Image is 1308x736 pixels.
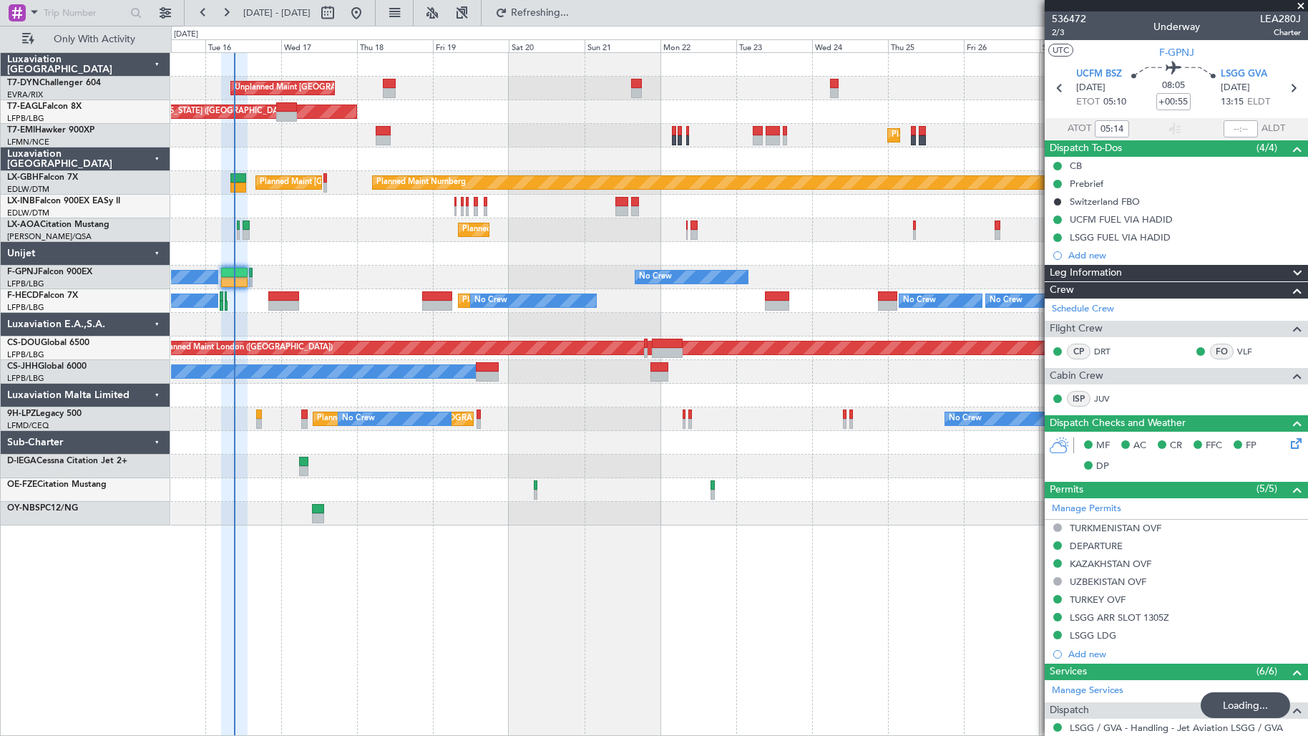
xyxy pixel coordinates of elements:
div: Loading... [1201,692,1290,718]
span: 05:10 [1103,95,1126,110]
div: Planned Maint [GEOGRAPHIC_DATA] ([GEOGRAPHIC_DATA]) [462,290,688,311]
span: [DATE] [1076,81,1106,95]
div: Sat 20 [509,39,585,52]
span: T7-EAGL [7,102,42,111]
div: Thu 25 [888,39,964,52]
input: --:-- [1095,120,1129,137]
span: Crew [1050,282,1074,299]
a: LFPB/LBG [7,349,44,360]
div: UZBEKISTAN OVF [1070,576,1146,588]
div: KAZAKHSTAN OVF [1070,558,1151,570]
div: Planned Maint [US_STATE] ([GEOGRAPHIC_DATA]) [107,101,291,122]
div: Fri 19 [433,39,509,52]
span: 08:05 [1162,79,1185,93]
span: CS-JHH [7,362,38,371]
div: LSGG LDG [1070,629,1116,641]
span: Dispatch Checks and Weather [1050,415,1186,432]
a: EDLW/DTM [7,184,49,195]
span: T7-EMI [7,126,35,135]
a: T7-EAGLFalcon 8X [7,102,82,111]
a: JUV [1094,392,1126,405]
div: Sun 21 [585,39,660,52]
button: UTC [1048,44,1073,57]
a: T7-DYNChallenger 604 [7,79,101,87]
span: Services [1050,664,1087,680]
a: [PERSON_NAME]/QSA [7,231,92,242]
span: FP [1246,439,1256,453]
div: LSGG FUEL VIA HADID [1070,231,1171,243]
div: DEPARTURE [1070,540,1123,552]
a: LSGG / GVA - Handling - Jet Aviation LSGG / GVA [1070,722,1283,734]
span: D-IEGA [7,457,36,465]
a: CS-DOUGlobal 6500 [7,339,89,347]
div: Add new [1068,648,1301,660]
span: 9H-LPZ [7,410,36,418]
span: [DATE] [1221,81,1250,95]
span: Permits [1050,482,1083,498]
a: D-IEGACessna Citation Jet 2+ [7,457,127,465]
a: LFMN/NCE [7,137,49,147]
span: Refreshing... [510,8,570,18]
span: 13:15 [1221,95,1244,110]
div: No Crew [903,290,936,311]
a: OE-FZECitation Mustang [7,480,107,489]
span: Dispatch To-Dos [1050,140,1122,157]
div: No Crew [949,408,982,430]
input: --:-- [1224,120,1258,137]
div: Planned Maint [GEOGRAPHIC_DATA] ([GEOGRAPHIC_DATA]) [260,172,485,193]
div: LSGG ARR SLOT 1305Z [1070,611,1169,624]
div: Fri 26 [964,39,1040,52]
span: CS-DOU [7,339,41,347]
div: ISP [1067,391,1090,407]
span: Only With Activity [37,34,151,44]
span: OY-NBS [7,504,40,513]
span: T7-DYN [7,79,39,87]
a: LX-INBFalcon 900EX EASy II [7,197,120,205]
span: (5/5) [1256,481,1277,496]
span: Dispatch [1050,702,1089,719]
div: UCFM FUEL VIA HADID [1070,213,1173,226]
a: LFPB/LBG [7,373,44,384]
span: [DATE] - [DATE] [243,6,311,19]
span: F-HECD [7,291,39,300]
span: AC [1133,439,1146,453]
span: LX-GBH [7,173,39,182]
div: TURKMENISTAN OVF [1070,522,1161,534]
div: Sat 27 [1040,39,1116,52]
span: ATOT [1068,122,1091,136]
span: ELDT [1247,95,1270,110]
div: Tue 16 [205,39,281,52]
div: Planned Maint Nice ([GEOGRAPHIC_DATA]) [462,219,622,241]
a: 9H-LPZLegacy 500 [7,410,82,418]
div: Underway [1153,19,1200,34]
a: F-HECDFalcon 7X [7,291,78,300]
a: Manage Permits [1052,502,1121,516]
span: MF [1096,439,1110,453]
div: Add new [1068,249,1301,261]
div: Planned Maint [GEOGRAPHIC_DATA] [892,125,1028,146]
a: LFPB/LBG [7,113,44,124]
div: [DATE] [174,29,198,41]
a: CS-JHHGlobal 6000 [7,362,87,371]
div: Thu 18 [357,39,433,52]
div: CB [1070,160,1082,172]
a: LFPB/LBG [7,279,44,289]
a: LFPB/LBG [7,302,44,313]
a: Manage Services [1052,684,1123,698]
span: (4/4) [1256,140,1277,155]
div: FO [1210,344,1234,359]
a: LX-AOACitation Mustang [7,221,109,229]
button: Refreshing... [489,1,575,24]
a: EDLW/DTM [7,208,49,218]
div: Planned Maint Nurnberg [376,172,466,193]
div: No Crew [342,408,375,430]
div: Tue 23 [736,39,812,52]
span: LEA280J [1260,11,1301,26]
div: Planned Maint London ([GEOGRAPHIC_DATA]) [162,337,333,359]
span: UCFM BSZ [1076,67,1122,82]
span: F-GPNJ [7,268,38,276]
span: Cabin Crew [1050,368,1103,384]
span: LX-AOA [7,221,40,229]
span: ETOT [1076,95,1100,110]
div: Unplanned Maint [GEOGRAPHIC_DATA] (Riga Intl) [235,77,418,99]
